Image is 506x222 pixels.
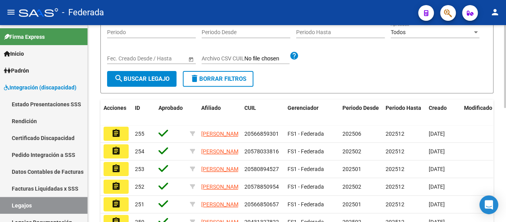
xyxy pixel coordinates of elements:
span: [DATE] [429,201,445,207]
span: FS1 - Federada [288,201,324,207]
datatable-header-cell: Periodo Hasta [382,100,426,126]
span: [DATE] [429,166,445,172]
span: Integración (discapacidad) [4,83,76,92]
span: Archivo CSV CUIL [202,55,244,62]
mat-icon: assignment [111,146,121,156]
span: Padrón [4,66,29,75]
button: Buscar Legajo [107,71,177,87]
span: Firma Express [4,33,45,41]
span: 20580894527 [244,166,279,172]
span: Periodo Desde [342,105,379,111]
button: Open calendar [187,55,195,63]
input: Fecha inicio [107,55,136,62]
span: 20566859301 [244,131,279,137]
span: FS1 - Federada [288,131,324,137]
span: 252 [135,184,144,190]
mat-icon: assignment [111,199,121,209]
div: Open Intercom Messenger [479,195,498,214]
span: Afiliado [201,105,221,111]
mat-icon: assignment [111,129,121,138]
span: 254 [135,148,144,155]
span: - Federada [62,4,104,21]
span: Buscar Legajo [114,75,169,82]
span: 255 [135,131,144,137]
span: Borrar Filtros [190,75,246,82]
datatable-header-cell: Aprobado [155,100,187,126]
span: Periodo Hasta [386,105,421,111]
span: Todos [391,29,406,35]
datatable-header-cell: ID [132,100,155,126]
span: [PERSON_NAME] [201,148,243,155]
datatable-header-cell: Gerenciador [284,100,339,126]
span: Inicio [4,49,24,58]
datatable-header-cell: Modificado [461,100,496,126]
input: Archivo CSV CUIL [244,55,289,62]
span: [DATE] [429,148,445,155]
span: [PERSON_NAME] [201,201,243,207]
span: FS1 - Federada [288,166,324,172]
span: CUIL [244,105,256,111]
span: 20566850657 [244,201,279,207]
mat-icon: delete [190,74,199,83]
span: 202502 [342,148,361,155]
span: [PERSON_NAME] [201,166,243,172]
button: Borrar Filtros [183,71,253,87]
span: [PERSON_NAME] [201,131,243,137]
span: 202501 [342,166,361,172]
span: ID [135,105,140,111]
input: Fecha fin [142,55,181,62]
span: FS1 - Federada [288,184,324,190]
mat-icon: help [289,51,299,60]
span: Gerenciador [288,105,319,111]
span: 202501 [342,201,361,207]
span: 202506 [342,131,361,137]
span: Modificado [464,105,492,111]
mat-icon: person [490,7,500,17]
span: 20578850954 [244,184,279,190]
span: 253 [135,166,144,172]
datatable-header-cell: Acciones [100,100,132,126]
span: 202512 [386,148,404,155]
mat-icon: search [114,74,124,83]
span: 202502 [342,184,361,190]
span: FS1 - Federada [288,148,324,155]
datatable-header-cell: CUIL [241,100,284,126]
datatable-header-cell: Afiliado [198,100,241,126]
datatable-header-cell: Periodo Desde [339,100,382,126]
span: [PERSON_NAME] [201,184,243,190]
mat-icon: assignment [111,164,121,173]
span: 20578033816 [244,148,279,155]
datatable-header-cell: Creado [426,100,461,126]
span: Aprobado [158,105,183,111]
span: 251 [135,201,144,207]
mat-icon: menu [6,7,16,17]
span: Creado [429,105,447,111]
span: [DATE] [429,184,445,190]
span: 202512 [386,201,404,207]
span: 202512 [386,131,404,137]
span: Acciones [104,105,126,111]
span: 202512 [386,166,404,172]
span: 202512 [386,184,404,190]
span: [DATE] [429,131,445,137]
mat-icon: assignment [111,182,121,191]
